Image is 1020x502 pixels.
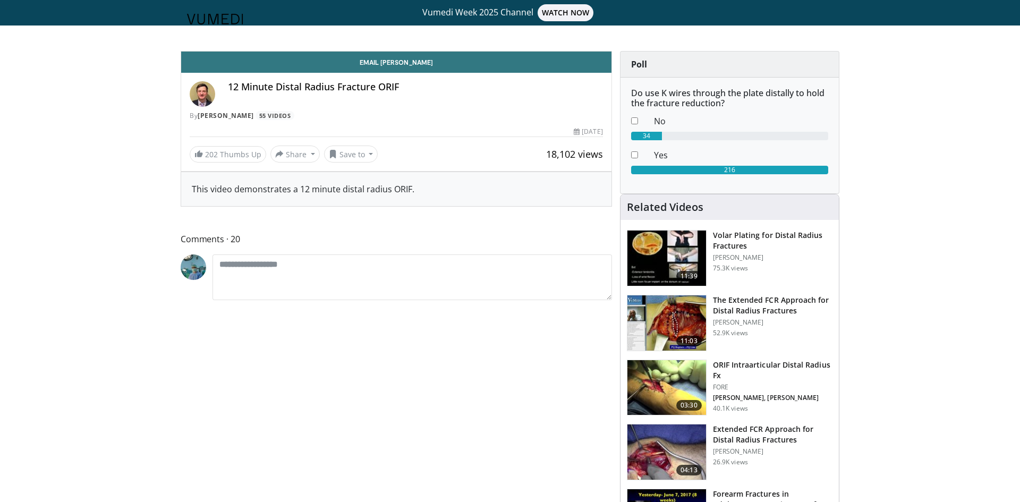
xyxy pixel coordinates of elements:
img: Avatar [181,254,206,280]
a: Email [PERSON_NAME] [181,52,611,73]
a: 55 Videos [256,111,294,120]
p: 75.3K views [713,264,748,273]
p: 52.9K views [713,329,748,337]
p: [PERSON_NAME] [713,447,832,456]
img: 212608_0000_1.png.150x105_q85_crop-smart_upscale.jpg [627,360,706,415]
a: 04:13 Extended FCR Approach for Distal Radius Fractures [PERSON_NAME] 26.9K views [627,424,832,480]
span: Comments 20 [181,232,612,246]
h3: Extended FCR Approach for Distal Radius Fractures [713,424,832,445]
h6: Do use K wires through the plate distally to hold the fracture reduction? [631,88,828,108]
h3: ORIF Intraarticular Distal Radius Fx [713,360,832,381]
div: 34 [631,132,662,140]
a: 202 Thumbs Up [190,146,266,163]
div: 216 [631,166,828,174]
strong: Poll [631,58,647,70]
span: 11:03 [676,336,702,346]
span: 11:39 [676,271,702,282]
h4: Related Videos [627,201,703,214]
div: This video demonstrates a 12 minute distal radius ORIF. [192,183,601,195]
a: 11:03 The Extended FCR Approach for Distal Radius Fractures [PERSON_NAME] 52.9K views [627,295,832,351]
p: [PERSON_NAME] [713,318,832,327]
img: 275697_0002_1.png.150x105_q85_crop-smart_upscale.jpg [627,295,706,351]
img: VuMedi Logo [187,14,243,24]
p: 40.1K views [713,404,748,413]
span: 03:30 [676,400,702,411]
img: Avatar [190,81,215,107]
div: By [190,111,603,121]
button: Save to [324,146,378,163]
a: 11:39 Volar Plating for Distal Radius Fractures [PERSON_NAME] 75.3K views [627,230,832,286]
img: _514ecLNcU81jt9H5hMDoxOjA4MTtFn1_1.150x105_q85_crop-smart_upscale.jpg [627,424,706,480]
span: 202 [205,149,218,159]
dd: Yes [646,149,836,161]
div: [DATE] [574,127,602,137]
h3: Volar Plating for Distal Radius Fractures [713,230,832,251]
p: FORE [713,383,832,392]
span: 04:13 [676,465,702,475]
a: 03:30 ORIF Intraarticular Distal Radius Fx FORE [PERSON_NAME], [PERSON_NAME] 40.1K views [627,360,832,416]
img: Vumedi-_volar_plating_100006814_3.jpg.150x105_q85_crop-smart_upscale.jpg [627,231,706,286]
button: Share [270,146,320,163]
h3: The Extended FCR Approach for Distal Radius Fractures [713,295,832,316]
span: 18,102 views [546,148,603,160]
h4: 12 Minute Distal Radius Fracture ORIF [228,81,603,93]
dd: No [646,115,836,127]
a: [PERSON_NAME] [198,111,254,120]
p: [PERSON_NAME] [713,253,832,262]
p: 26.9K views [713,458,748,466]
p: Jason Nydick [713,394,832,402]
